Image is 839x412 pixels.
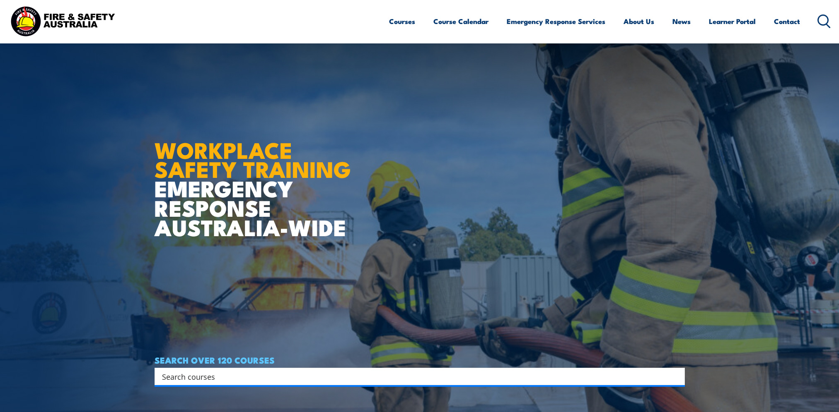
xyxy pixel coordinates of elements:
form: Search form [164,371,668,382]
a: Contact [774,10,800,32]
h1: EMERGENCY RESPONSE AUSTRALIA-WIDE [155,119,357,237]
a: News [672,10,691,32]
strong: WORKPLACE SAFETY TRAINING [155,132,351,186]
h4: SEARCH OVER 120 COURSES [155,355,685,364]
a: Course Calendar [433,10,488,32]
a: Learner Portal [709,10,756,32]
button: Search magnifier button [670,371,682,382]
a: About Us [624,10,654,32]
a: Courses [389,10,415,32]
input: Search input [162,370,667,383]
a: Emergency Response Services [507,10,605,32]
